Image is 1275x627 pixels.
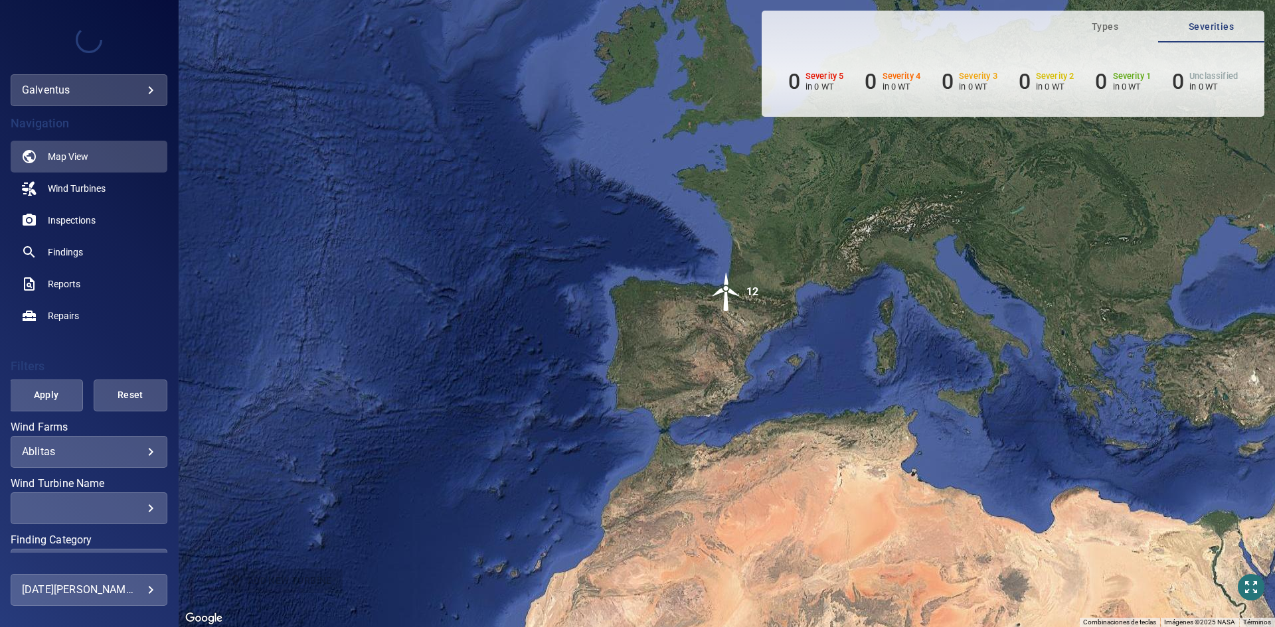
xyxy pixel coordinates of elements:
h6: Severity 1 [1113,72,1151,81]
h6: 0 [865,69,877,94]
h6: Unclassified [1189,72,1238,81]
button: Combinaciones de teclas [1083,618,1156,627]
li: Severity 4 [865,69,920,94]
h6: Severity 4 [883,72,921,81]
li: Severity 5 [788,69,844,94]
h6: 0 [1172,69,1184,94]
span: Apply [26,387,66,403]
a: windturbines noActive [11,173,167,204]
div: Ablitas [22,445,156,458]
label: Wind Turbine Name [11,478,167,489]
div: [DATE][PERSON_NAME] [22,579,156,600]
h6: Severity 3 [959,72,997,81]
span: Types [1060,19,1150,35]
div: Wind Turbine Name [11,492,167,524]
button: Apply [9,380,83,411]
h6: Severity 5 [806,72,844,81]
gmp-advanced-marker: 12 [707,272,746,314]
span: Severities [1166,19,1256,35]
div: galventus [22,80,156,101]
img: windFarmIcon.svg [707,272,746,312]
a: Abre esta zona en Google Maps (se abre en una nueva ventana) [182,610,226,627]
span: Wind Turbines [48,182,106,195]
h6: 0 [942,69,954,94]
img: Google [182,610,226,627]
span: Imágenes ©2025 NASA [1164,618,1235,626]
a: map active [11,141,167,173]
label: Wind Farms [11,422,167,433]
div: galventus [11,74,167,106]
div: Wind Farms [11,436,167,468]
li: Severity Unclassified [1172,69,1238,94]
a: findings noActive [11,236,167,268]
div: Finding Category [11,549,167,581]
h6: Severity 2 [1036,72,1074,81]
a: Términos (se abre en una nueva pestaña) [1243,618,1271,626]
h6: 0 [1019,69,1031,94]
span: Map View [48,150,88,163]
h4: Filters [11,360,167,373]
p: in 0 WT [1036,82,1074,92]
span: Repairs [48,309,79,322]
span: Findings [48,245,83,259]
p: in 0 WT [1189,82,1238,92]
p: in 0 WT [959,82,997,92]
a: repairs noActive [11,300,167,332]
li: Severity 1 [1095,69,1151,94]
p: in 0 WT [883,82,921,92]
h6: 0 [788,69,800,94]
span: Inspections [48,214,96,227]
a: reports noActive [11,268,167,300]
button: Reset [94,380,167,411]
span: Reset [110,387,151,403]
a: inspections noActive [11,204,167,236]
li: Severity 3 [942,69,997,94]
p: in 0 WT [806,82,844,92]
span: Reports [48,277,80,291]
label: Finding Category [11,535,167,545]
li: Severity 2 [1019,69,1074,94]
p: in 0 WT [1113,82,1151,92]
div: 12 [746,272,758,312]
h4: Navigation [11,117,167,130]
h6: 0 [1095,69,1107,94]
